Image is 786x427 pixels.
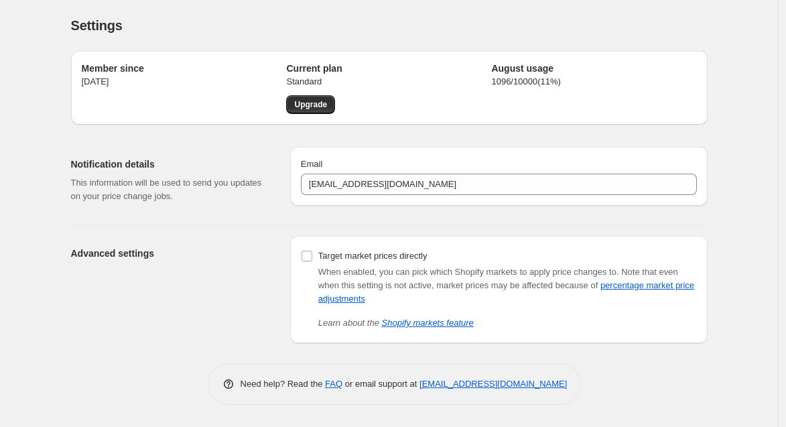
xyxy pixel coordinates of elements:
h2: August usage [491,62,696,75]
a: Upgrade [286,95,335,114]
p: [DATE] [82,75,287,88]
span: When enabled, you can pick which Shopify markets to apply price changes to. [318,267,619,277]
span: Settings [71,18,123,33]
p: 1096 / 10000 ( 11 %) [491,75,696,88]
span: Email [301,159,323,169]
p: Standard [286,75,491,88]
a: FAQ [325,379,342,389]
h2: Advanced settings [71,247,269,260]
span: Upgrade [294,99,327,110]
h2: Member since [82,62,287,75]
span: or email support at [342,379,419,389]
p: This information will be used to send you updates on your price change jobs. [71,176,269,203]
a: [EMAIL_ADDRESS][DOMAIN_NAME] [419,379,567,389]
h2: Notification details [71,158,269,171]
h2: Current plan [286,62,491,75]
span: Note that even when this setting is not active, market prices may be affected because of [318,267,694,304]
span: Need help? Read the [241,379,326,389]
i: Learn about the [318,318,474,328]
span: Target market prices directly [318,251,428,261]
a: Shopify markets feature [382,318,474,328]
